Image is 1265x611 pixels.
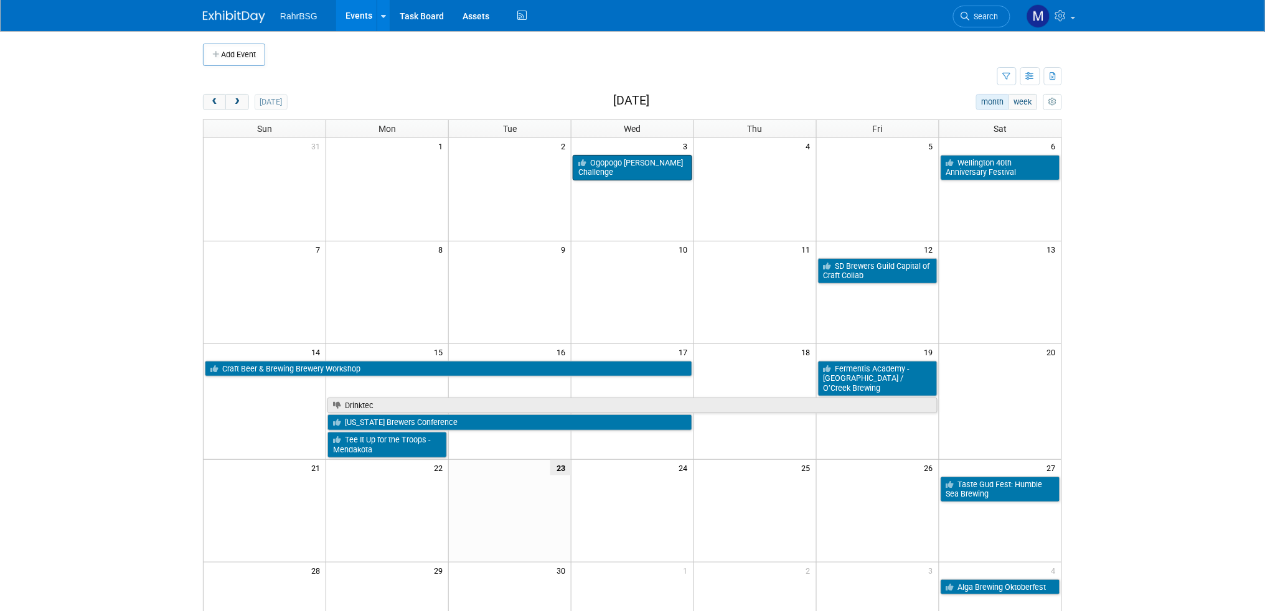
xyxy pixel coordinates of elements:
[1027,4,1050,28] img: Michael Dawson
[682,138,694,154] span: 3
[1050,138,1061,154] span: 6
[801,344,816,360] span: 18
[805,562,816,578] span: 2
[437,241,448,257] span: 8
[327,432,447,457] a: Tee It Up for the Troops - Mendakota
[923,344,939,360] span: 19
[555,562,571,578] span: 30
[941,579,1060,595] a: Alga Brewing Oktoberfest
[818,361,938,396] a: Fermentis Academy - [GEOGRAPHIC_DATA] / O’Creek Brewing
[203,44,265,66] button: Add Event
[573,155,692,180] a: Ogopogo [PERSON_NAME] Challenge
[928,562,939,578] span: 3
[873,124,883,134] span: Fri
[1046,241,1061,257] span: 13
[255,94,288,110] button: [DATE]
[682,562,694,578] span: 1
[560,138,571,154] span: 2
[923,460,939,475] span: 26
[678,344,694,360] span: 17
[1043,94,1062,110] button: myCustomButton
[801,241,816,257] span: 11
[928,138,939,154] span: 5
[327,414,692,431] a: [US_STATE] Brewers Conference
[379,124,396,134] span: Mon
[205,361,692,377] a: Craft Beer & Brewing Brewery Workshop
[327,398,937,414] a: Drinktec
[280,11,317,21] span: RahrBSG
[953,6,1010,27] a: Search
[310,562,326,578] span: 28
[614,94,650,108] h2: [DATE]
[976,94,1009,110] button: month
[801,460,816,475] span: 25
[1050,562,1061,578] span: 4
[310,460,326,475] span: 21
[550,460,571,475] span: 23
[1009,94,1037,110] button: week
[433,562,448,578] span: 29
[818,258,938,284] a: SD Brewers Guild Capital of Craft Collab
[314,241,326,257] span: 7
[225,94,248,110] button: next
[1048,98,1056,106] i: Personalize Calendar
[941,155,1060,180] a: Wellington 40th Anniversary Festival
[560,241,571,257] span: 9
[748,124,763,134] span: Thu
[433,460,448,475] span: 22
[1046,460,1061,475] span: 27
[970,12,999,21] span: Search
[310,344,326,360] span: 14
[678,241,694,257] span: 10
[923,241,939,257] span: 12
[805,138,816,154] span: 4
[503,124,517,134] span: Tue
[555,344,571,360] span: 16
[433,344,448,360] span: 15
[203,11,265,23] img: ExhibitDay
[678,460,694,475] span: 24
[437,138,448,154] span: 1
[310,138,326,154] span: 31
[941,477,1060,502] a: Taste Gud Fest: Humble Sea Brewing
[257,124,272,134] span: Sun
[1046,344,1061,360] span: 20
[624,124,641,134] span: Wed
[994,124,1007,134] span: Sat
[203,94,226,110] button: prev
